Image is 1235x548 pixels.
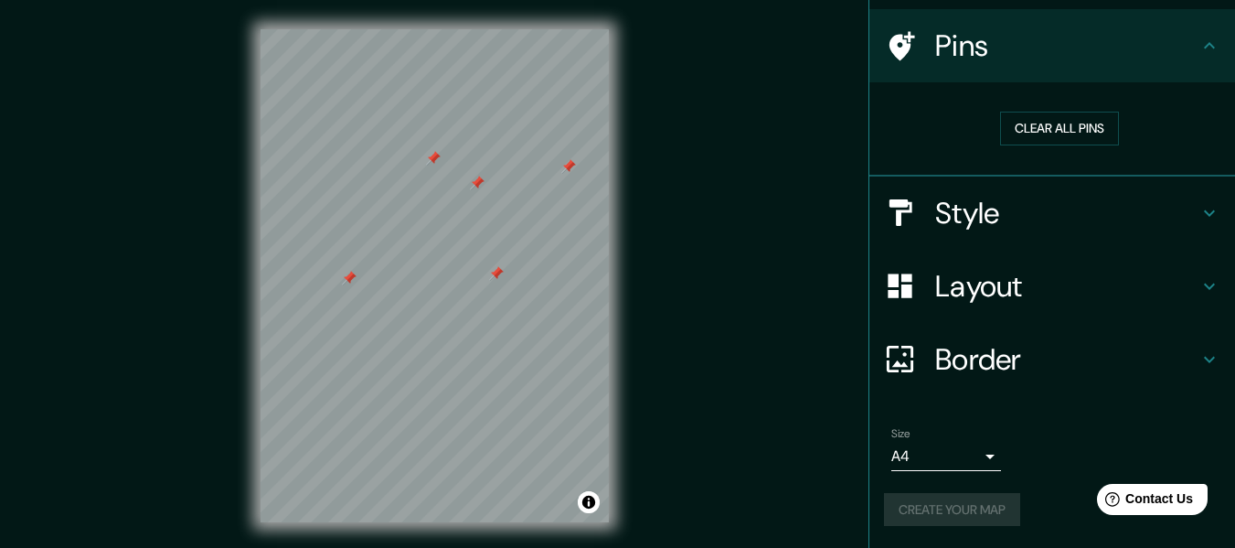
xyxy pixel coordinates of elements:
h4: Layout [935,268,1198,305]
button: Toggle attribution [578,491,600,513]
iframe: Help widget launcher [1072,477,1215,528]
h4: Pins [935,27,1198,64]
h4: Border [935,341,1198,378]
div: Pins [869,9,1235,82]
button: Clear all pins [1000,112,1119,145]
div: Style [869,177,1235,250]
canvas: Map [261,29,609,522]
div: A4 [891,442,1001,471]
div: Layout [869,250,1235,323]
label: Size [891,425,910,441]
h4: Style [935,195,1198,231]
div: Border [869,323,1235,396]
